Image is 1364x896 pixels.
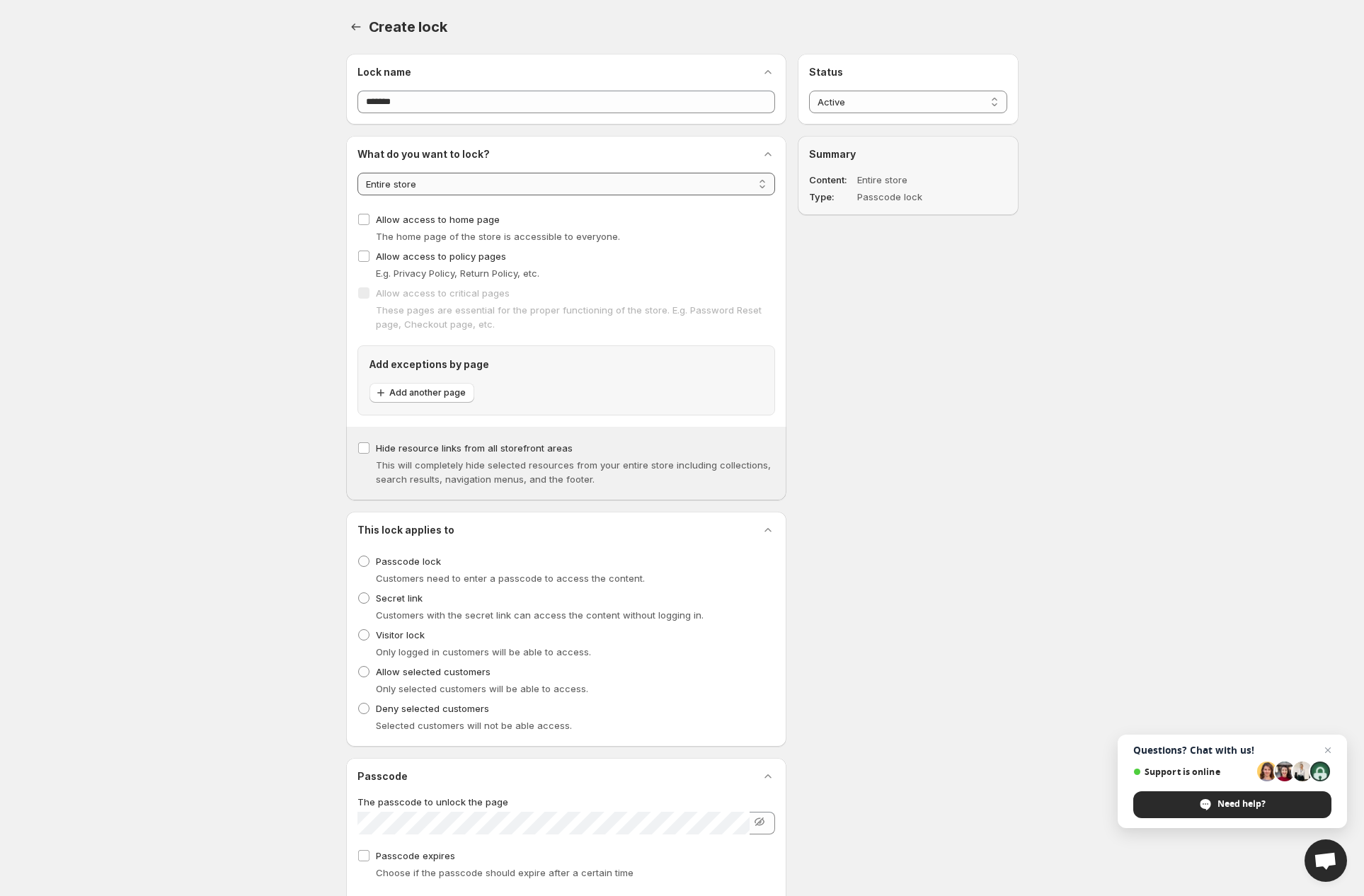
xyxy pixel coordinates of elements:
span: Need help? [1217,798,1266,810]
span: Secret link [376,592,423,604]
dt: Content : [809,173,854,187]
span: Add another page [389,387,466,398]
h2: Summary [809,147,1007,161]
button: Add another page [369,383,474,403]
span: Allow access to policy pages [376,251,506,262]
span: Selected customers will not be able access. [376,720,572,731]
h2: Status [809,65,1007,79]
span: Allow access to critical pages [376,287,510,299]
h2: Passcode [357,769,408,783]
span: Close chat [1319,742,1336,759]
span: Visitor lock [376,629,425,641]
span: Customers need to enter a passcode to access the content. [376,573,645,584]
h2: Add exceptions by page [369,357,764,372]
span: Hide resource links from all storefront areas [376,442,573,454]
span: Questions? Chat with us! [1133,745,1331,756]
div: Open chat [1305,839,1347,882]
span: These pages are essential for the proper functioning of the store. E.g. Password Reset page, Chec... [376,304,762,330]
span: Support is online [1133,766,1252,777]
dt: Type : [809,190,854,204]
span: Customers with the secret link can access the content without logging in. [376,609,704,621]
span: Passcode expires [376,850,455,861]
span: Create lock [369,18,447,35]
span: The passcode to unlock the page [357,796,508,808]
span: Deny selected customers [376,703,489,714]
div: Need help? [1133,791,1331,818]
span: Choose if the passcode should expire after a certain time [376,867,634,878]
span: Passcode lock [376,556,441,567]
dd: Passcode lock [857,190,966,204]
span: The home page of the store is accessible to everyone. [376,231,620,242]
dd: Entire store [857,173,966,187]
h2: This lock applies to [357,523,454,537]
span: Only logged in customers will be able to access. [376,646,591,657]
span: This will completely hide selected resources from your entire store including collections, search... [376,459,771,485]
span: Only selected customers will be able to access. [376,683,588,694]
span: Allow access to home page [376,214,500,225]
span: E.g. Privacy Policy, Return Policy, etc. [376,268,539,279]
h2: What do you want to lock? [357,147,490,161]
span: Allow selected customers [376,666,491,677]
h2: Lock name [357,65,411,79]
